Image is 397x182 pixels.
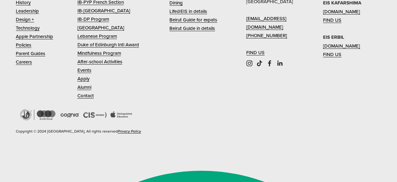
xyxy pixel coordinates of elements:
a: Careers [16,58,32,66]
a: Mindfulness Program [77,49,121,57]
a: TikTok [256,60,263,66]
p: Copyright © 2024 [GEOGRAPHIC_DATA], All rights reserved [16,128,181,135]
a: LinkedIn [277,60,283,66]
a: Events [77,66,91,74]
a: Privacy Policy [118,128,141,135]
a: [DOMAIN_NAME] [323,7,360,16]
a: Parent Guides [16,49,45,58]
a: Contact [77,91,94,100]
a: Facebook [266,60,273,66]
a: Life@EIS in details [169,7,207,15]
strong: EIS ERBIL [323,34,344,41]
a: [GEOGRAPHIC_DATA] [77,23,124,32]
a: After-school Activities [77,57,122,66]
a: Beirut Guide for expats [169,15,217,24]
a: Apple Partnership [16,32,53,41]
a: FIND US [246,48,265,57]
a: Lebanese Program [77,32,117,40]
a: IB-DP Program [77,15,109,23]
a: FIND US [323,16,341,24]
a: Beirut Guide in details [169,24,215,32]
a: [PHONE_NUMBER] [246,31,287,40]
a: FIND US [323,50,341,59]
a: [EMAIL_ADDRESS][DOMAIN_NAME] [246,14,304,31]
a: Apply [77,74,89,83]
a: [DOMAIN_NAME] [323,42,360,50]
a: Duke of Edinburgh Intl Award [77,40,139,49]
a: Policies [16,41,31,49]
a: Design + Technology [16,15,58,32]
em: Privacy Policy [118,128,141,134]
a: Leadership [16,7,39,15]
a: IB-[GEOGRAPHIC_DATA] [77,6,130,15]
a: Alumni [77,83,91,91]
a: Instagram [246,60,253,66]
